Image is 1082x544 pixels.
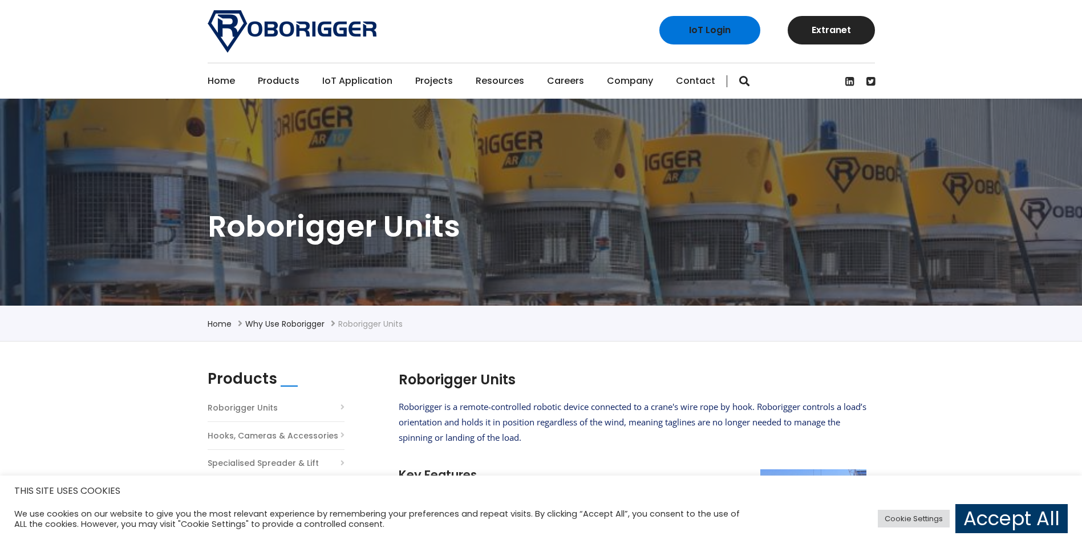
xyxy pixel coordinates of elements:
[399,466,866,483] h3: Key Features
[208,400,278,416] a: Roborigger Units
[14,484,1068,498] h5: THIS SITE USES COOKIES
[399,370,866,389] h2: Roborigger Units
[338,317,403,331] li: Roborigger Units
[245,318,325,330] a: Why use Roborigger
[955,504,1068,533] a: Accept All
[208,428,338,444] a: Hooks, Cameras & Accessories
[208,318,232,330] a: Home
[607,63,653,99] a: Company
[788,16,875,44] a: Extranet
[14,509,752,529] div: We use cookies on our website to give you the most relevant experience by remembering your prefer...
[676,63,715,99] a: Contact
[208,456,345,486] a: Specialised Spreader & Lift Frames
[322,63,392,99] a: IoT Application
[878,510,950,527] a: Cookie Settings
[208,63,235,99] a: Home
[208,370,277,388] h2: Products
[659,16,760,44] a: IoT Login
[547,63,584,99] a: Careers
[208,10,376,52] img: Roborigger
[258,63,299,99] a: Products
[415,63,453,99] a: Projects
[399,401,866,443] span: Roborigger is a remote-controlled robotic device connected to a crane's wire rope by hook. Robori...
[208,207,875,246] h1: Roborigger Units
[476,63,524,99] a: Resources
